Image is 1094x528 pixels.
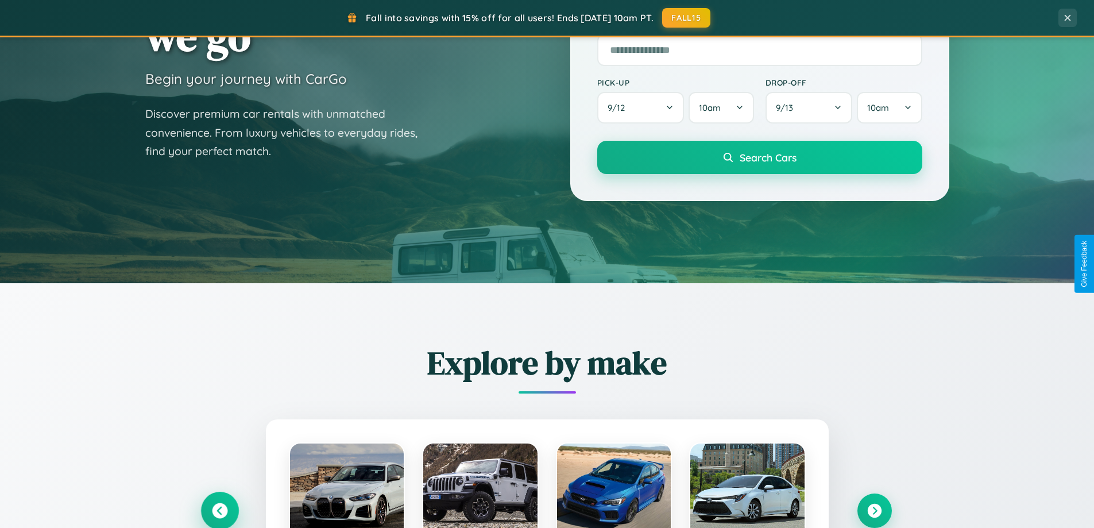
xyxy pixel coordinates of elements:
span: Fall into savings with 15% off for all users! Ends [DATE] 10am PT. [366,12,654,24]
span: Search Cars [740,151,797,164]
span: 9 / 12 [608,102,631,113]
button: 10am [689,92,753,124]
h3: Begin your journey with CarGo [145,70,347,87]
span: 10am [699,102,721,113]
div: Give Feedback [1080,241,1088,287]
label: Pick-up [597,78,754,87]
span: 9 / 13 [776,102,799,113]
p: Discover premium car rentals with unmatched convenience. From luxury vehicles to everyday rides, ... [145,105,432,161]
button: FALL15 [662,8,710,28]
h2: Explore by make [203,341,892,385]
span: 10am [867,102,889,113]
button: 9/13 [766,92,853,124]
button: Search Cars [597,141,922,174]
label: Drop-off [766,78,922,87]
button: 10am [857,92,922,124]
button: 9/12 [597,92,685,124]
